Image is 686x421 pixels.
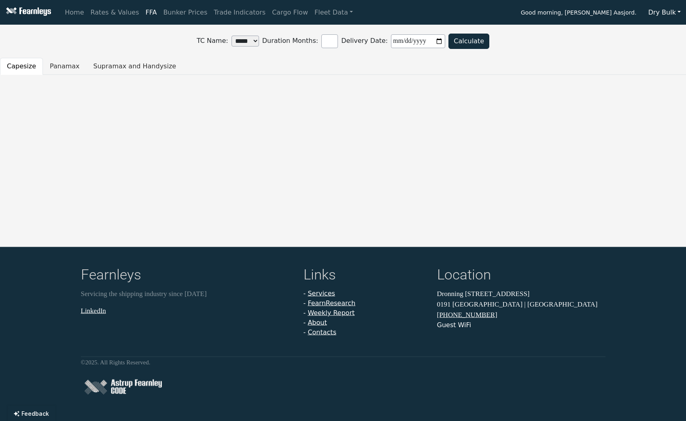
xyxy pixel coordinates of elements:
p: Servicing the shipping industry since [DATE] [81,289,294,299]
li: - [304,308,427,318]
p: Dronning [STREET_ADDRESS] [437,289,605,299]
label: Delivery Date: [341,31,448,51]
h4: Fearnleys [81,267,294,286]
a: FearnResearch [308,299,355,307]
label: TC Name: [197,32,262,50]
a: Bunker Prices [160,4,210,21]
a: Services [308,290,335,297]
a: Rates & Values [87,4,142,21]
button: Supramax and Handysize [87,58,183,75]
a: LinkedIn [81,307,106,314]
img: Fearnleys Logo [4,7,51,17]
input: Duration Months: [321,34,338,48]
button: Guest WiFi [437,320,471,330]
a: Fleet Data [311,4,356,21]
a: [PHONE_NUMBER] [437,311,497,319]
a: Home [62,4,87,21]
a: Cargo Flow [269,4,311,21]
h4: Links [304,267,427,286]
h4: Location [437,267,605,286]
p: 0191 [GEOGRAPHIC_DATA] | [GEOGRAPHIC_DATA] [437,299,605,309]
li: - [304,289,427,298]
small: © 2025 . All Rights Reserved. [81,359,151,366]
a: About [308,319,327,326]
button: Dry Bulk [643,5,686,20]
span: Good morning, [PERSON_NAME] Aasjord. [521,6,637,20]
button: Calculate [448,34,489,49]
li: - [304,318,427,328]
a: Trade Indicators [210,4,269,21]
li: - [304,298,427,308]
a: Weekly Report [308,309,355,317]
li: - [304,328,427,337]
label: Duration Months: [262,31,341,51]
select: TC Name: [231,36,259,47]
a: FFA [142,4,160,21]
input: Delivery Date: [391,34,445,48]
button: Panamax [43,58,87,75]
a: Contacts [308,328,336,336]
